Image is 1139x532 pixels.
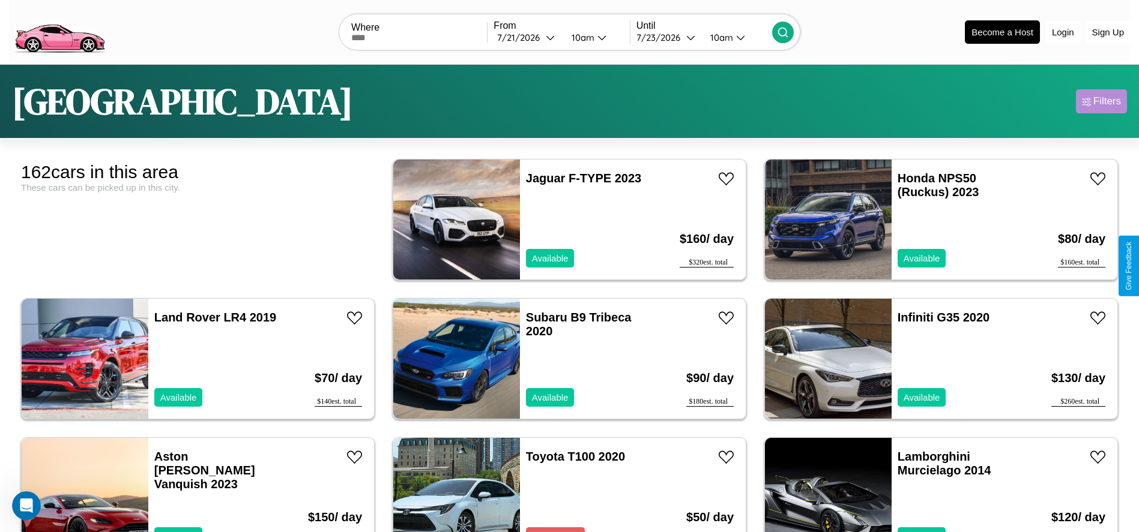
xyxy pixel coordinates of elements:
div: These cars can be picked up in this city. [21,182,375,193]
div: 10am [566,32,597,43]
p: Available [532,250,569,266]
button: Login [1046,21,1080,43]
button: Filters [1076,89,1127,113]
a: Infiniti G35 2020 [898,311,989,324]
div: $ 320 est. total [680,258,734,267]
a: Land Rover LR4 2019 [154,311,276,324]
div: 10am [704,32,736,43]
div: 7 / 23 / 2026 [636,32,686,43]
a: Subaru B9 Tribeca 2020 [526,311,632,338]
h1: [GEOGRAPHIC_DATA] [12,77,353,126]
p: Available [160,389,197,405]
div: $ 260 est. total [1051,397,1105,407]
button: Become a Host [965,20,1040,44]
a: Toyota T100 2020 [526,450,625,463]
p: Available [904,250,940,266]
button: Sign Up [1086,21,1130,43]
div: $ 180 est. total [686,397,734,407]
p: Available [904,389,940,405]
h3: $ 80 / day [1058,220,1105,258]
a: Jaguar F-TYPE 2023 [526,172,641,185]
a: Honda NPS50 (Ruckus) 2023 [898,172,979,199]
a: Lamborghini Murcielago 2014 [898,450,991,477]
h3: $ 90 / day [686,359,734,397]
label: From [494,20,629,31]
div: Give Feedback [1125,242,1133,290]
div: $ 160 est. total [1058,258,1105,267]
iframe: Intercom live chat [12,491,41,520]
div: $ 140 est. total [315,397,362,407]
label: Until [636,20,772,31]
button: 10am [562,31,630,44]
a: Aston [PERSON_NAME] Vanquish 2023 [154,450,255,491]
button: 7/21/2026 [494,31,561,44]
h3: $ 160 / day [680,220,734,258]
button: 10am [701,31,772,44]
h3: $ 70 / day [315,359,362,397]
label: Where [351,22,487,33]
div: Filters [1093,95,1121,107]
p: Available [532,389,569,405]
div: 7 / 21 / 2026 [497,32,546,43]
h3: $ 130 / day [1051,359,1105,397]
div: 162 cars in this area [21,162,375,182]
img: logo [9,6,110,56]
